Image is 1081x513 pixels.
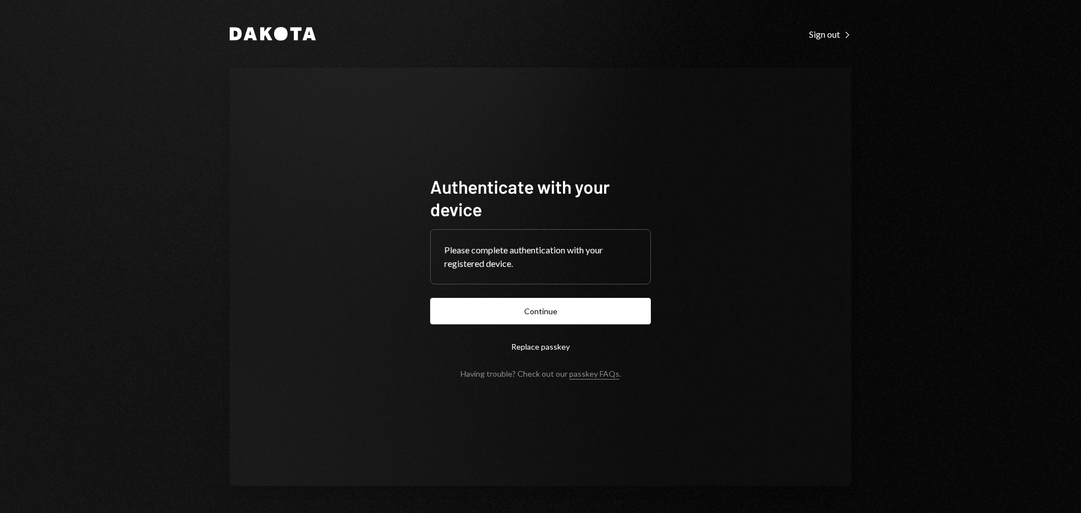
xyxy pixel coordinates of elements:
[430,175,651,220] h1: Authenticate with your device
[430,333,651,360] button: Replace passkey
[809,28,851,40] a: Sign out
[809,29,851,40] div: Sign out
[569,369,619,380] a: passkey FAQs
[461,369,621,378] div: Having trouble? Check out our .
[444,243,637,270] div: Please complete authentication with your registered device.
[430,298,651,324] button: Continue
